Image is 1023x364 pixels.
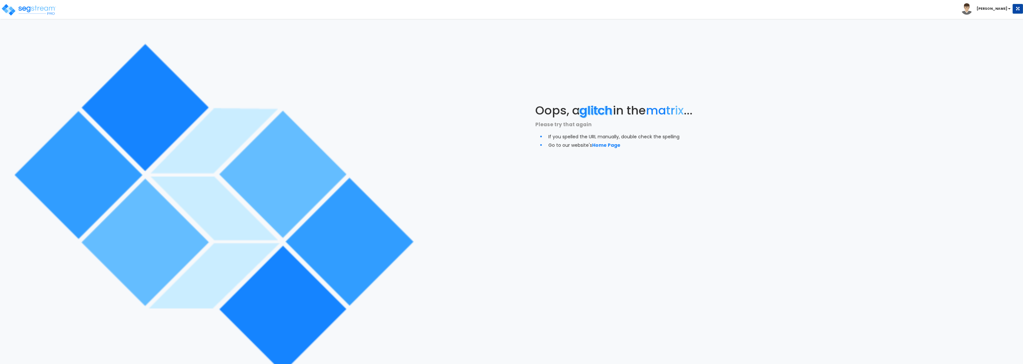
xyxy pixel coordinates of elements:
[592,142,620,148] a: Home Page
[1,3,56,16] img: logo_pro_r.png
[646,102,666,119] span: ma
[535,120,743,129] p: Please try that again
[675,102,684,119] span: ix
[977,6,1007,11] b: [PERSON_NAME]
[548,141,743,149] li: Go to our website's
[580,102,613,119] span: glitch
[548,132,743,141] li: If you spelled the URL manually, double check the spelling
[535,102,693,119] span: Oops, a in the ...
[666,102,675,119] span: tr
[961,3,972,15] img: avatar.png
